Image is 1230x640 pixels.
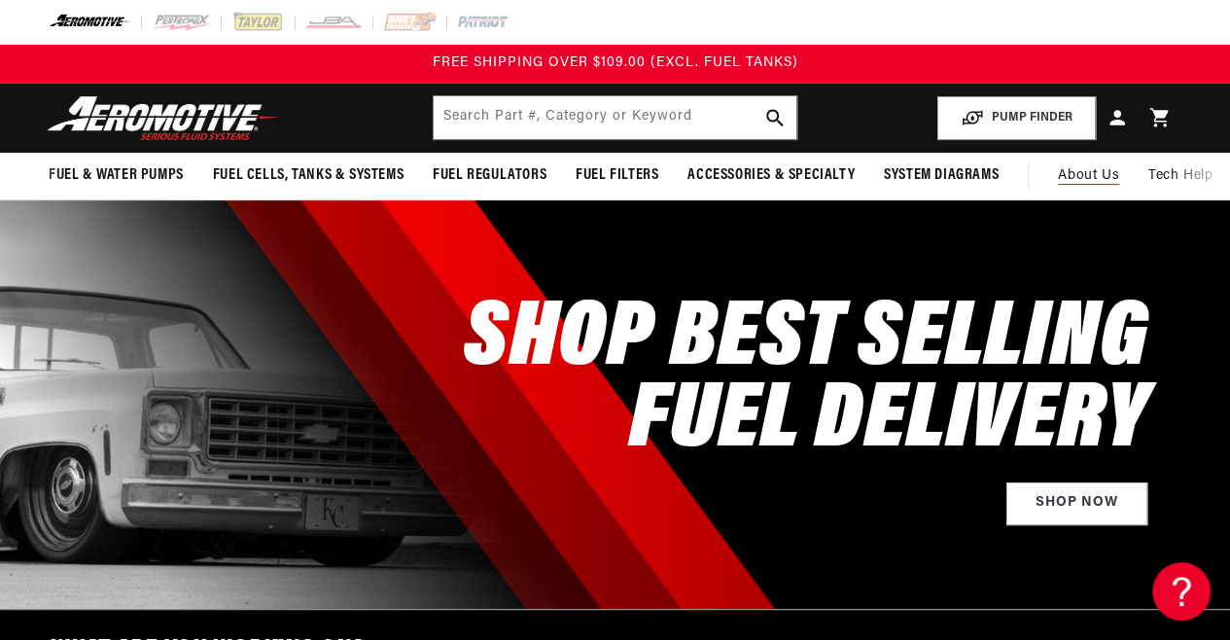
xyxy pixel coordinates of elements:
h2: SHOP BEST SELLING FUEL DELIVERY [464,300,1147,463]
span: Fuel Regulators [433,165,546,186]
summary: Fuel Cells, Tanks & Systems [198,153,418,198]
span: System Diagrams [884,165,999,186]
summary: Fuel Filters [561,153,673,198]
a: Shop Now [1006,482,1147,526]
summary: Fuel & Water Pumps [34,153,198,198]
input: Search by Part Number, Category or Keyword [434,96,796,139]
span: About Us [1058,168,1119,183]
button: PUMP FINDER [937,96,1096,140]
a: About Us [1043,153,1134,199]
summary: Tech Help [1134,153,1227,199]
summary: System Diagrams [869,153,1013,198]
button: search button [754,96,796,139]
span: Tech Help [1148,165,1212,187]
summary: Accessories & Specialty [673,153,869,198]
summary: Fuel Regulators [418,153,561,198]
img: Aeromotive [42,95,285,141]
span: Fuel Filters [576,165,658,186]
span: Fuel Cells, Tanks & Systems [213,165,404,186]
span: FREE SHIPPING OVER $109.00 (EXCL. FUEL TANKS) [433,55,798,70]
span: Accessories & Specialty [687,165,855,186]
span: Fuel & Water Pumps [49,165,184,186]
